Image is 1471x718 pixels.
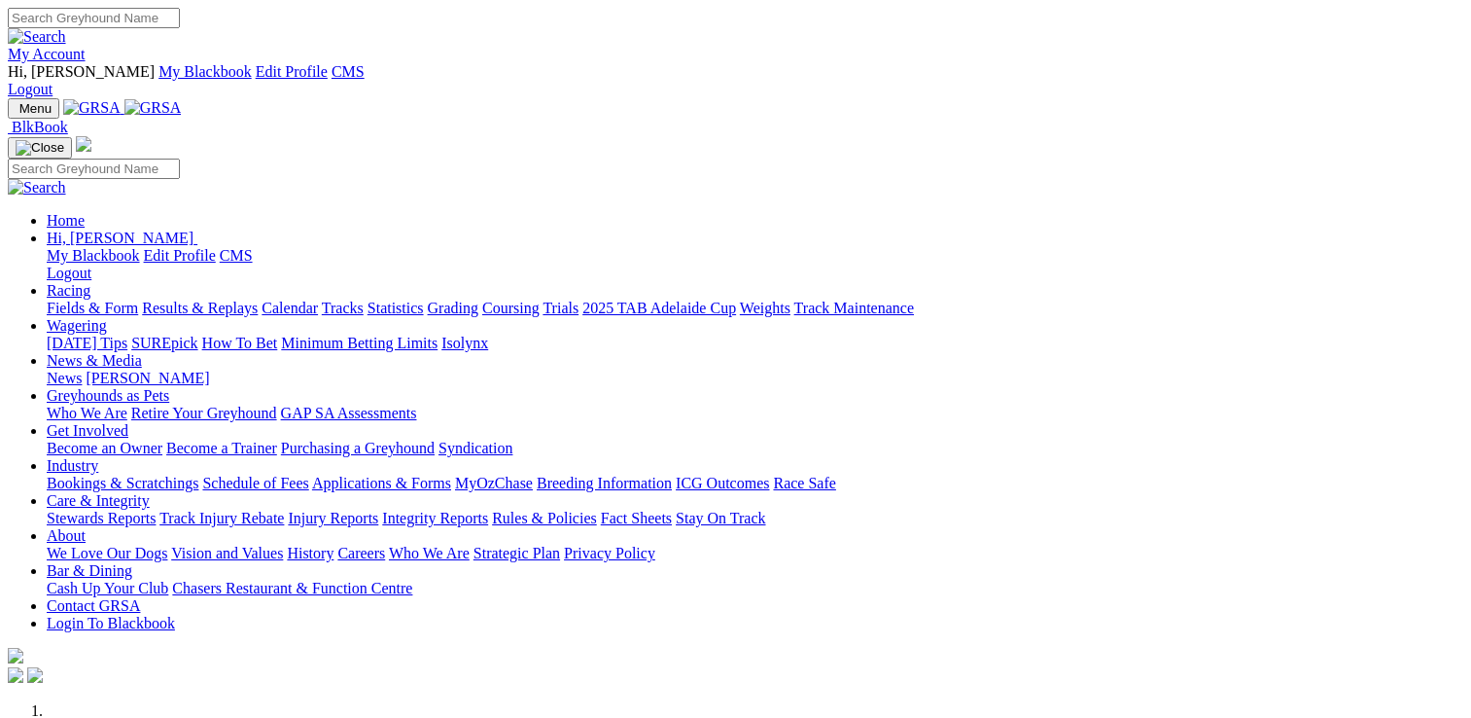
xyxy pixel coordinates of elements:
[794,300,914,316] a: Track Maintenance
[8,46,86,62] a: My Account
[322,300,364,316] a: Tracks
[482,300,540,316] a: Coursing
[8,63,155,80] span: Hi, [PERSON_NAME]
[124,99,182,117] img: GRSA
[438,440,512,456] a: Syndication
[8,648,23,664] img: logo-grsa-white.png
[47,317,107,334] a: Wagering
[47,352,142,369] a: News & Media
[8,159,180,179] input: Search
[428,300,478,316] a: Grading
[8,137,72,159] button: Toggle navigation
[47,300,138,316] a: Fields & Form
[8,179,66,197] img: Search
[19,101,52,116] span: Menu
[47,405,1463,422] div: Greyhounds as Pets
[281,440,435,456] a: Purchasing a Greyhound
[12,119,68,135] span: BlkBook
[8,28,66,46] img: Search
[47,510,1463,527] div: Care & Integrity
[16,140,64,156] img: Close
[601,510,672,526] a: Fact Sheets
[47,300,1463,317] div: Racing
[47,562,132,579] a: Bar & Dining
[47,335,127,351] a: [DATE] Tips
[220,247,253,264] a: CMS
[131,335,197,351] a: SUREpick
[47,527,86,544] a: About
[172,580,412,596] a: Chasers Restaurant & Function Centre
[537,475,672,491] a: Breeding Information
[47,597,140,614] a: Contact GRSA
[8,119,68,135] a: BlkBook
[47,387,169,404] a: Greyhounds as Pets
[8,81,53,97] a: Logout
[142,300,258,316] a: Results & Replays
[159,510,284,526] a: Track Injury Rebate
[47,440,162,456] a: Become an Owner
[8,63,1463,98] div: My Account
[47,370,82,386] a: News
[47,282,90,299] a: Racing
[389,545,470,561] a: Who We Are
[47,615,175,631] a: Login To Blackbook
[47,335,1463,352] div: Wagering
[337,545,385,561] a: Careers
[47,422,128,439] a: Get Involved
[368,300,424,316] a: Statistics
[47,405,127,421] a: Who We Are
[288,510,378,526] a: Injury Reports
[281,405,417,421] a: GAP SA Assessments
[47,492,150,509] a: Care & Integrity
[287,545,333,561] a: History
[676,510,765,526] a: Stay On Track
[47,475,1463,492] div: Industry
[543,300,578,316] a: Trials
[332,63,365,80] a: CMS
[676,475,769,491] a: ICG Outcomes
[86,370,209,386] a: [PERSON_NAME]
[8,8,180,28] input: Search
[171,545,283,561] a: Vision and Values
[47,440,1463,457] div: Get Involved
[256,63,328,80] a: Edit Profile
[262,300,318,316] a: Calendar
[47,230,193,246] span: Hi, [PERSON_NAME]
[158,63,252,80] a: My Blackbook
[382,510,488,526] a: Integrity Reports
[47,230,197,246] a: Hi, [PERSON_NAME]
[47,247,140,264] a: My Blackbook
[47,457,98,474] a: Industry
[47,545,1463,562] div: About
[202,475,308,491] a: Schedule of Fees
[202,335,278,351] a: How To Bet
[47,510,156,526] a: Stewards Reports
[740,300,790,316] a: Weights
[281,335,438,351] a: Minimum Betting Limits
[27,667,43,683] img: twitter.svg
[166,440,277,456] a: Become a Trainer
[582,300,736,316] a: 2025 TAB Adelaide Cup
[47,475,198,491] a: Bookings & Scratchings
[564,545,655,561] a: Privacy Policy
[441,335,488,351] a: Isolynx
[144,247,216,264] a: Edit Profile
[47,212,85,229] a: Home
[8,98,59,119] button: Toggle navigation
[773,475,835,491] a: Race Safe
[47,545,167,561] a: We Love Our Dogs
[455,475,533,491] a: MyOzChase
[47,580,168,596] a: Cash Up Your Club
[492,510,597,526] a: Rules & Policies
[47,580,1463,597] div: Bar & Dining
[312,475,451,491] a: Applications & Forms
[47,247,1463,282] div: Hi, [PERSON_NAME]
[47,370,1463,387] div: News & Media
[473,545,560,561] a: Strategic Plan
[76,136,91,152] img: logo-grsa-white.png
[47,265,91,281] a: Logout
[8,667,23,683] img: facebook.svg
[63,99,121,117] img: GRSA
[131,405,277,421] a: Retire Your Greyhound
